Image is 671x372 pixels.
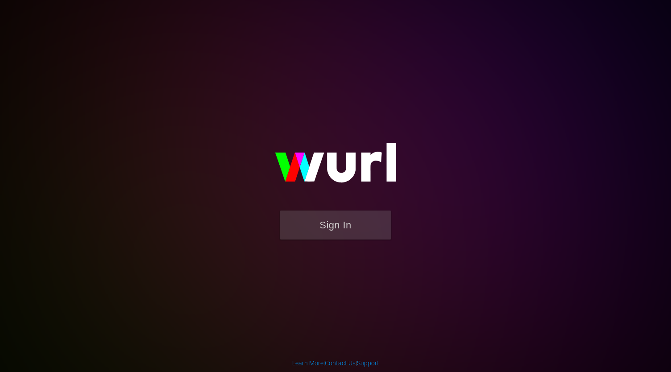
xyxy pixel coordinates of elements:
[325,360,356,367] a: Contact Us
[292,359,379,368] div: | |
[292,360,323,367] a: Learn More
[246,124,425,210] img: wurl-logo-on-black-223613ac3d8ba8fe6dc639794a292ebdb59501304c7dfd60c99c58986ef67473.svg
[280,211,391,240] button: Sign In
[357,360,379,367] a: Support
